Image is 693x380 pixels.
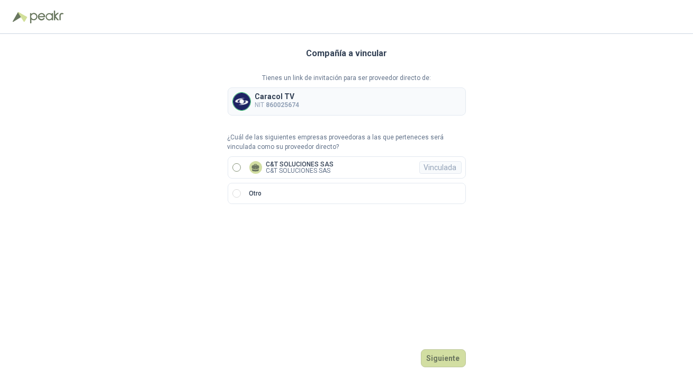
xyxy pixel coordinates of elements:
[419,161,462,174] div: Vinculada
[249,189,262,199] p: Otro
[266,101,300,109] b: 860025674
[266,161,334,167] p: C&T SOLUCIONES SAS
[255,100,300,110] p: NIT
[421,349,466,367] button: Siguiente
[228,73,466,83] p: Tienes un link de invitación para ser proveedor directo de:
[30,11,64,23] img: Peakr
[255,93,300,100] p: Caracol TV
[306,47,387,60] h3: Compañía a vincular
[233,93,250,110] img: Company Logo
[266,167,334,174] p: C&T SOLUCIONES SAS
[13,12,28,22] img: Logo
[228,132,466,153] p: ¿Cuál de las siguientes empresas proveedoras a las que perteneces será vinculada como su proveedo...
